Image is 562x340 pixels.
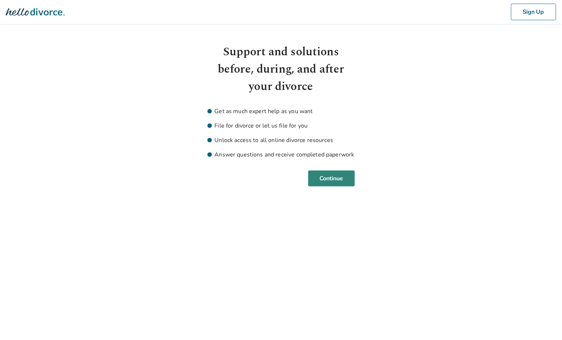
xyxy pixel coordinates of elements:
[208,150,355,159] li: Answer questions and receive completed paperwork
[208,43,355,95] h1: Support and solutions before, during, and after your divorce
[208,121,355,130] li: File for divorce or let us file for you
[208,136,355,145] li: Unlock access to all online divorce resources
[208,107,355,116] li: Get as much expert help as you want
[511,4,556,20] button: Sign Up
[308,171,355,186] button: Continue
